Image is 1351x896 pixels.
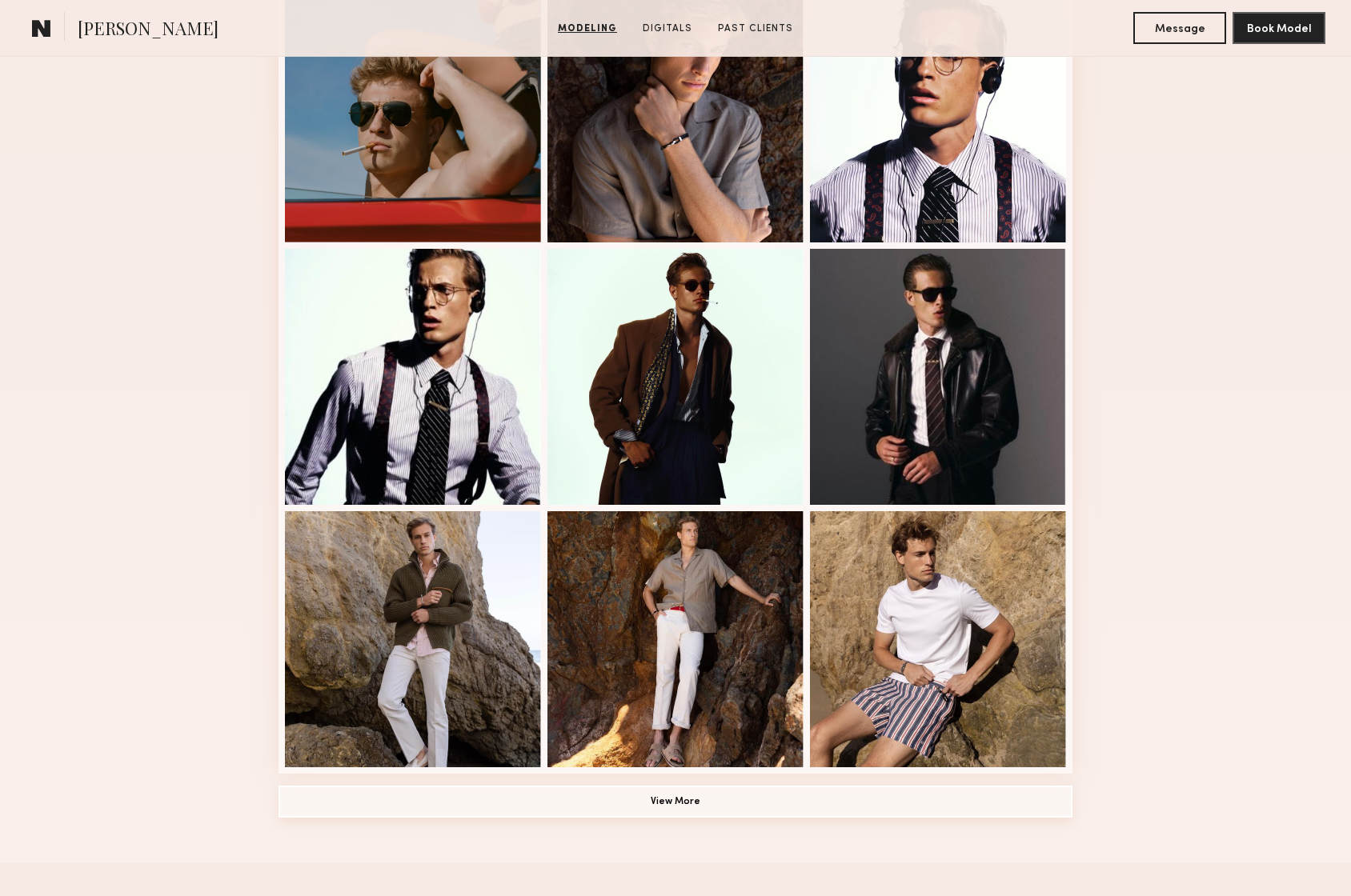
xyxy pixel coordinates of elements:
a: Digitals [636,22,699,36]
button: View More [279,786,1072,818]
a: Book Model [1233,21,1325,34]
button: Message [1133,12,1226,44]
button: Book Model [1233,12,1325,44]
a: Modeling [551,22,623,36]
a: Past Clients [712,22,800,36]
span: [PERSON_NAME] [78,16,218,44]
